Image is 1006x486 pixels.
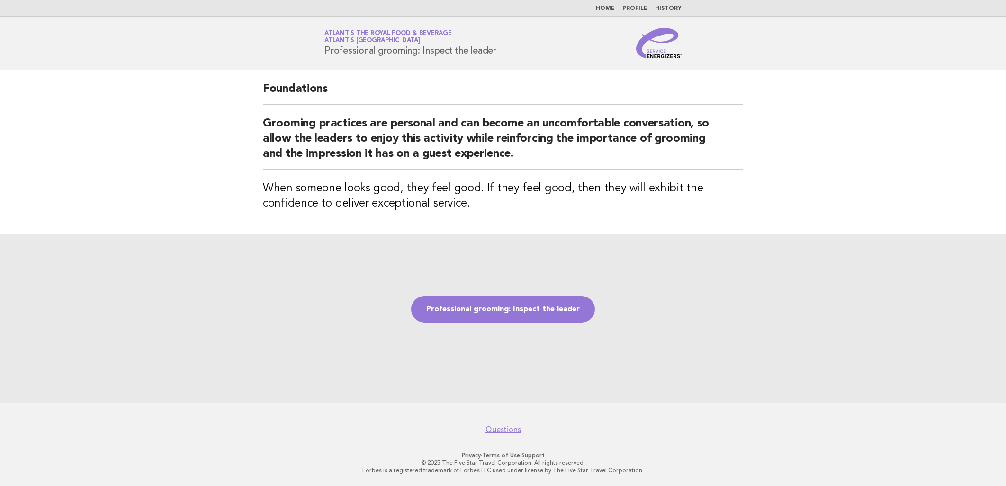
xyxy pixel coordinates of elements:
[636,28,682,58] img: Service Energizers
[263,181,743,211] h3: When someone looks good, they feel good. If they feel good, then they will exhibit the confidence...
[213,467,793,474] p: Forbes is a registered trademark of Forbes LLC used under license by The Five Star Travel Corpora...
[213,459,793,467] p: © 2025 The Five Star Travel Corporation. All rights reserved.
[263,81,743,105] h2: Foundations
[462,452,481,459] a: Privacy
[655,6,682,11] a: History
[596,6,615,11] a: Home
[482,452,520,459] a: Terms of Use
[324,31,496,55] h1: Professional grooming: Inspect the leader
[485,425,521,434] a: Questions
[213,451,793,459] p: · ·
[411,296,595,323] a: Professional grooming: Inspect the leader
[622,6,647,11] a: Profile
[521,452,545,459] a: Support
[324,38,420,44] span: Atlantis [GEOGRAPHIC_DATA]
[324,30,452,44] a: Atlantis the Royal Food & BeverageAtlantis [GEOGRAPHIC_DATA]
[263,116,743,170] h2: Grooming practices are personal and can become an uncomfortable conversation, so allow the leader...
